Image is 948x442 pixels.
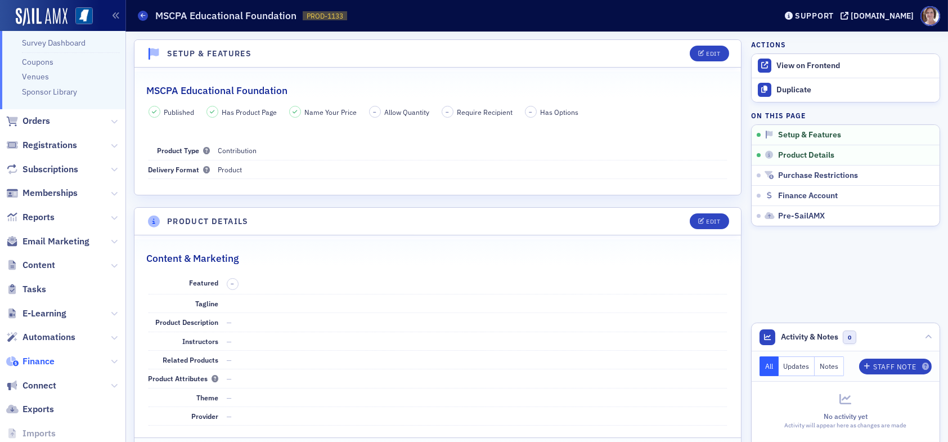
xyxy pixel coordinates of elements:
h2: MSCPA Educational Foundation [146,83,287,98]
div: Edit [706,218,720,225]
span: PROD-1133 [307,11,343,21]
span: Has Product Page [222,107,277,117]
a: View on Frontend [752,54,940,78]
h1: MSCPA Educational Foundation [156,9,297,23]
span: – [231,280,234,288]
a: Sponsor Library [22,87,77,97]
span: — [227,337,232,346]
div: Activity will appear here as changes are made [760,421,932,430]
span: Registrations [23,139,77,151]
span: Provider [192,412,219,421]
span: Connect [23,380,56,392]
span: E-Learning [23,307,66,320]
img: SailAMX [75,7,93,25]
a: Dashboard [22,23,60,33]
span: Delivery Format [149,165,210,174]
h4: Product Details [167,216,249,227]
span: Featured [190,278,219,287]
div: Duplicate [776,85,934,95]
a: Coupons [22,57,53,67]
span: — [227,393,232,402]
span: Memberships [23,187,78,199]
span: Allow Quantity [385,107,430,117]
span: — [227,412,232,421]
button: All [760,356,779,376]
span: Tasks [23,283,46,296]
span: Pre-SailAMX [778,211,825,221]
button: Duplicate [752,78,940,102]
a: Registrations [6,139,77,151]
span: Content [23,259,55,271]
span: Orders [23,115,50,127]
span: Setup & Features [778,130,841,140]
h4: Actions [751,39,786,50]
h2: Content & Marketing [146,251,239,266]
a: Survey Dashboard [22,38,86,48]
a: Content [6,259,55,271]
a: Imports [6,427,56,440]
span: Subscriptions [23,163,78,176]
div: Staff Note [873,364,916,370]
div: No activity yet [760,411,932,421]
span: Automations [23,331,75,343]
span: Tagline [196,299,219,308]
a: Subscriptions [6,163,78,176]
button: [DOMAIN_NAME] [841,12,918,20]
a: Venues [22,72,49,82]
span: Instructors [183,337,219,346]
div: [DOMAIN_NAME] [851,11,914,21]
a: Finance [6,355,55,368]
span: Purchase Restrictions [778,171,858,181]
a: Tasks [6,283,46,296]
span: Finance [23,355,55,368]
a: E-Learning [6,307,66,320]
a: Reports [6,211,55,224]
span: Product Details [778,150,834,160]
span: Contribution [218,146,257,155]
div: View on Frontend [776,61,934,71]
span: Related Products [163,355,219,364]
a: Exports [6,403,54,416]
h4: On this page [751,110,940,120]
a: Email Marketing [6,235,89,248]
span: — [227,374,232,383]
a: View Homepage [68,7,93,26]
span: Email Marketing [23,235,89,248]
span: Published [164,107,195,117]
span: – [529,108,532,116]
a: Automations [6,331,75,343]
span: — [227,355,232,364]
span: Product Attributes [149,374,219,383]
span: Reports [23,211,55,224]
a: Orders [6,115,50,127]
span: Exports [23,403,54,416]
span: 0 [843,331,857,345]
button: Edit [690,213,729,229]
span: Has Options [541,107,579,117]
span: Product [218,165,242,174]
span: – [446,108,449,116]
span: Product Description [156,318,219,327]
span: Require Recipient [457,107,513,117]
h4: Setup & Features [167,48,251,60]
button: Notes [815,356,844,376]
span: Name Your Price [305,107,357,117]
button: Edit [690,46,729,61]
img: SailAMX [16,8,68,26]
span: – [373,108,376,116]
div: Support [795,11,834,21]
span: Profile [920,6,940,26]
span: Imports [23,427,56,440]
a: Connect [6,380,56,392]
span: Finance Account [778,191,838,201]
span: Theme [197,393,219,402]
span: — [227,318,232,327]
a: Memberships [6,187,78,199]
button: Staff Note [859,359,932,374]
span: Activity & Notes [781,331,839,343]
button: Updates [779,356,815,376]
span: Product Type [158,146,210,155]
div: Edit [706,51,720,57]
